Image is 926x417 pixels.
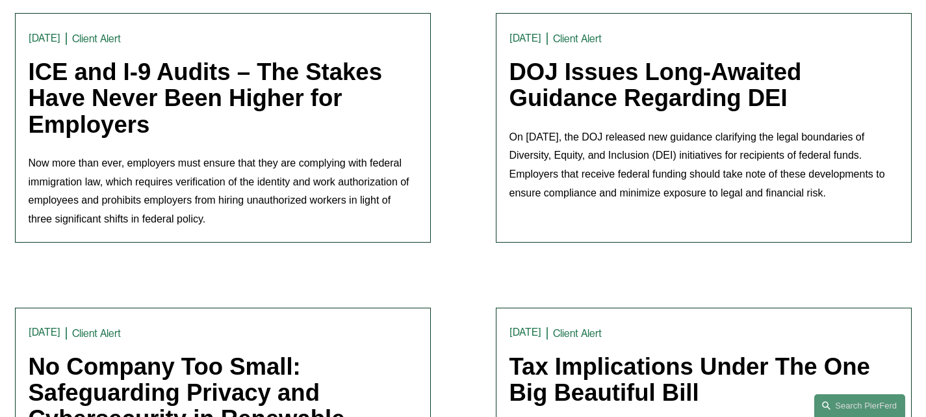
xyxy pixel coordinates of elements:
time: [DATE] [509,327,542,338]
a: Client Alert [553,33,602,45]
a: Client Alert [72,327,122,340]
p: Now more than ever, employers must ensure that they are complying with federal immigration law, w... [29,154,417,229]
a: ICE and I-9 Audits – The Stakes Have Never Been Higher for Employers [29,59,383,137]
time: [DATE] [509,33,542,44]
a: Client Alert [72,33,122,45]
time: [DATE] [29,33,61,44]
a: Tax Implications Under The One Big Beautiful Bill [509,353,870,406]
a: Search this site [814,394,905,417]
a: Client Alert [553,327,602,340]
time: [DATE] [29,327,61,338]
a: DOJ Issues Long-Awaited Guidance Regarding DEI [509,59,802,111]
p: On [DATE], the DOJ released new guidance clarifying the legal boundaries of Diversity, Equity, an... [509,128,898,203]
